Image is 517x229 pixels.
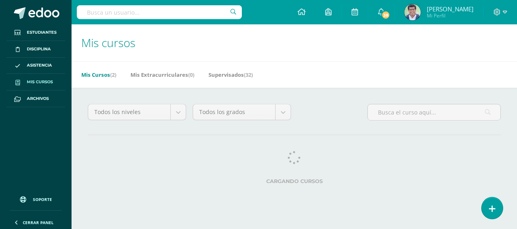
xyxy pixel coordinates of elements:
[404,4,421,20] img: b46573023e8a10d5c8a4176346771f40.png
[27,29,56,36] span: Estudiantes
[110,71,116,78] span: (2)
[27,46,51,52] span: Disciplina
[7,24,65,41] a: Estudiantes
[209,68,253,81] a: Supervisados(32)
[199,104,269,120] span: Todos los grados
[7,41,65,58] a: Disciplina
[77,5,242,19] input: Busca un usuario...
[27,95,49,102] span: Archivos
[7,58,65,74] a: Asistencia
[88,104,186,120] a: Todos los niveles
[27,79,53,85] span: Mis cursos
[81,35,135,50] span: Mis cursos
[33,197,52,202] span: Soporte
[88,178,501,184] label: Cargando cursos
[23,220,54,225] span: Cerrar panel
[427,5,474,13] span: [PERSON_NAME]
[193,104,291,120] a: Todos los grados
[7,74,65,91] a: Mis cursos
[427,12,474,19] span: Mi Perfil
[7,91,65,107] a: Archivos
[188,71,194,78] span: (0)
[27,62,52,69] span: Asistencia
[10,188,62,208] a: Soporte
[368,104,500,120] input: Busca el curso aquí...
[381,11,390,19] span: 38
[130,68,194,81] a: Mis Extracurriculares(0)
[81,68,116,81] a: Mis Cursos(2)
[244,71,253,78] span: (32)
[94,104,164,120] span: Todos los niveles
